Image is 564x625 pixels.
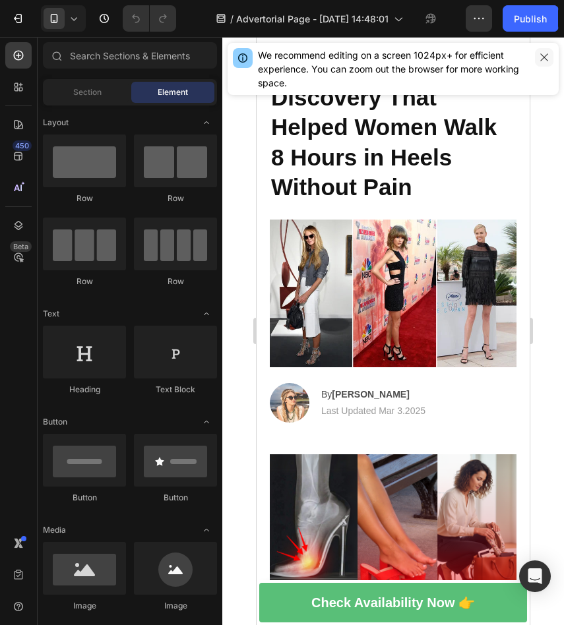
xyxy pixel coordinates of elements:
div: Text Block [134,384,217,396]
div: Row [43,193,126,204]
span: Element [158,86,188,98]
div: Button [134,492,217,504]
iframe: Design area [257,37,530,625]
div: 450 [13,140,32,151]
span: / [230,12,234,26]
div: Image [43,600,126,612]
span: Section [73,86,102,98]
span: Button [43,416,67,428]
div: Undo/Redo [123,5,176,32]
span: Layout [43,117,69,129]
div: Row [43,276,126,287]
div: Heading [43,384,126,396]
div: Button [43,492,126,504]
div: We recommend editing on a screen 1024px+ for efficient experience. You can zoom out the browser f... [258,48,530,90]
span: Text [43,308,59,320]
input: Search Sections & Elements [43,42,217,69]
div: Image [134,600,217,612]
span: Media [43,524,66,536]
span: Toggle open [196,303,217,324]
span: Toggle open [196,112,217,133]
div: Publish [514,12,547,26]
button: Publish [503,5,558,32]
div: Beta [10,241,32,252]
div: Row [134,276,217,287]
div: Row [134,193,217,204]
span: Toggle open [196,520,217,541]
span: Toggle open [196,411,217,432]
span: Advertorial Page - [DATE] 14:48:01 [236,12,389,26]
div: Open Intercom Messenger [519,560,551,592]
